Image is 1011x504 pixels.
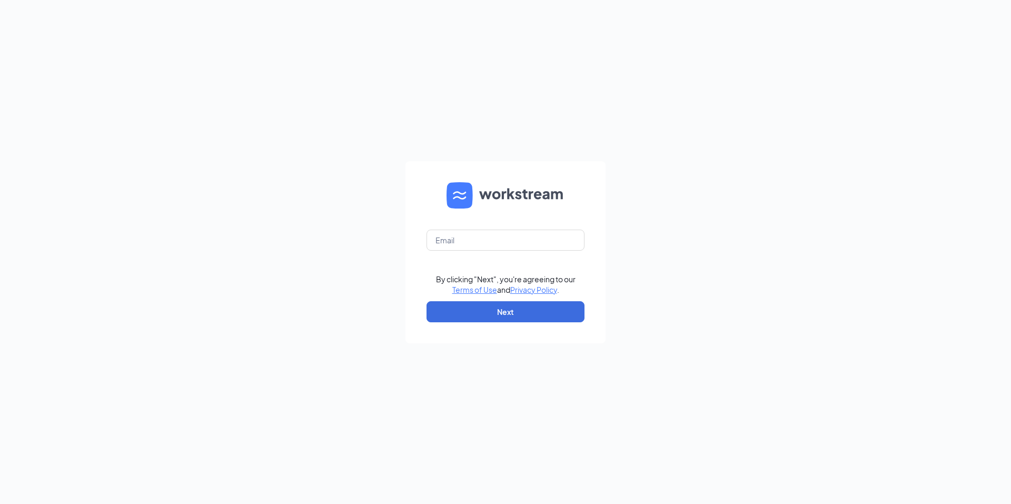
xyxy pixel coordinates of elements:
img: WS logo and Workstream text [447,182,564,209]
div: By clicking "Next", you're agreeing to our and . [436,274,576,295]
a: Terms of Use [452,285,497,294]
button: Next [427,301,584,322]
a: Privacy Policy [510,285,557,294]
input: Email [427,230,584,251]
